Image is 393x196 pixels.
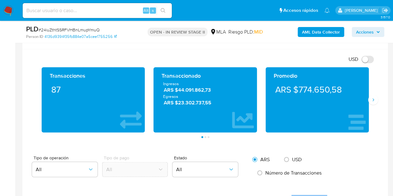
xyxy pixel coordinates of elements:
b: PLD [26,24,39,34]
span: Riesgo PLD: [228,29,263,35]
span: # 24iuZthtSSRFVHBnLmupYmuQ [39,27,100,33]
p: nicolas.fernandezallen@mercadolibre.com [345,7,380,13]
span: MID [254,28,263,35]
button: search-icon [157,6,169,15]
span: 3.157.0 [380,15,390,20]
button: AML Data Collector [298,27,344,37]
b: Person ID [26,34,43,39]
h1: Transaccionalidad [27,38,383,44]
a: Salir [382,7,388,14]
p: OPEN - IN REVIEW STAGE II [148,28,208,36]
b: AML Data Collector [302,27,340,37]
span: Acciones [356,27,374,37]
div: MLA [210,29,226,35]
input: Buscar usuario o caso... [23,7,172,15]
button: Acciones [352,27,384,37]
span: s [152,7,154,13]
span: Alt [144,7,149,13]
a: 4136d9394f35fb884e07a5cee1755256 [44,34,117,39]
span: Accesos rápidos [283,7,318,14]
a: Notificaciones [324,8,330,13]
